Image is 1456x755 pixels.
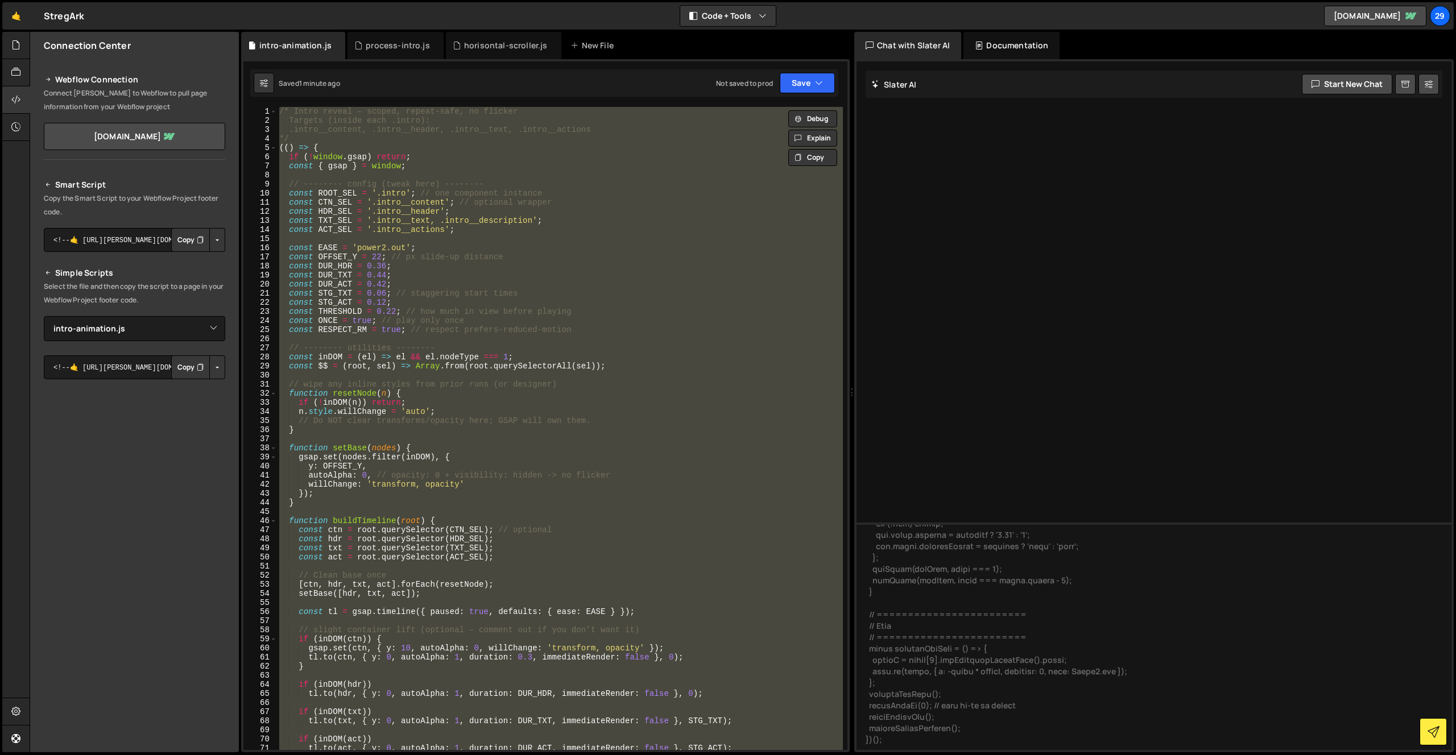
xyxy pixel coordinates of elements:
div: Documentation [963,32,1060,59]
button: Code + Tools [680,6,776,26]
div: 66 [243,698,277,707]
div: horisontal-scroller.js [464,40,548,51]
div: 46 [243,516,277,525]
div: 36 [243,425,277,434]
div: 64 [243,680,277,689]
div: 32 [243,389,277,398]
textarea: <!--🤙 [URL][PERSON_NAME][DOMAIN_NAME]> <script>document.addEventListener("DOMContentLoaded", func... [44,355,225,379]
button: Explain [788,130,837,147]
button: Debug [788,110,837,127]
div: Not saved to prod [716,78,773,88]
div: 40 [243,462,277,471]
div: 33 [243,398,277,407]
div: intro-animation.js [259,40,332,51]
div: 54 [243,589,277,598]
div: 69 [243,725,277,735]
div: 67 [243,707,277,716]
div: 10 [243,189,277,198]
div: process-intro.js [366,40,430,51]
div: 3 [243,125,277,134]
div: 61 [243,653,277,662]
p: Connect [PERSON_NAME] to Webflow to pull page information from your Webflow project [44,86,225,114]
div: Chat with Slater AI [854,32,961,59]
h2: Slater AI [871,79,917,90]
div: Button group with nested dropdown [171,355,225,379]
h2: Connection Center [44,39,131,52]
div: 4 [243,134,277,143]
button: Copy [788,149,837,166]
div: 50 [243,553,277,562]
div: 25 [243,325,277,334]
div: 49 [243,544,277,553]
div: 1 minute ago [299,78,340,88]
div: StregArk [44,9,84,23]
div: 8 [243,171,277,180]
div: 12 [243,207,277,216]
div: 5 [243,143,277,152]
div: 59 [243,634,277,644]
div: 15 [243,234,277,243]
div: 30 [243,371,277,380]
div: 51 [243,562,277,571]
div: 47 [243,525,277,534]
div: 18 [243,262,277,271]
div: 58 [243,625,277,634]
div: 52 [243,571,277,580]
div: 22 [243,298,277,307]
button: Copy [171,228,210,252]
div: 44 [243,498,277,507]
iframe: YouTube video player [44,398,226,500]
div: 17 [243,252,277,262]
div: 62 [243,662,277,671]
div: 2 [243,116,277,125]
button: Save [780,73,835,93]
a: 29 [1430,6,1450,26]
p: Copy the Smart Script to your Webflow Project footer code. [44,192,225,219]
div: 39 [243,453,277,462]
div: 6 [243,152,277,161]
div: 70 [243,735,277,744]
div: 53 [243,580,277,589]
div: 34 [243,407,277,416]
div: 41 [243,471,277,480]
div: 29 [243,362,277,371]
div: 28 [243,352,277,362]
div: 56 [243,607,277,616]
a: [DOMAIN_NAME] [1324,6,1426,26]
div: 11 [243,198,277,207]
div: Saved [279,78,340,88]
div: 1 [243,107,277,116]
div: 31 [243,380,277,389]
div: 27 [243,343,277,352]
div: 35 [243,416,277,425]
div: 9 [243,180,277,189]
div: 55 [243,598,277,607]
div: 23 [243,307,277,316]
div: 48 [243,534,277,544]
div: 57 [243,616,277,625]
div: Button group with nested dropdown [171,228,225,252]
textarea: <!--🤙 [URL][PERSON_NAME][DOMAIN_NAME]> <script>document.addEventListener("DOMContentLoaded", func... [44,228,225,252]
div: 13 [243,216,277,225]
h2: Webflow Connection [44,73,225,86]
div: 14 [243,225,277,234]
div: 24 [243,316,277,325]
div: 26 [243,334,277,343]
a: [DOMAIN_NAME] [44,123,225,150]
button: Start new chat [1302,74,1392,94]
div: 37 [243,434,277,443]
div: 68 [243,716,277,725]
div: 7 [243,161,277,171]
h2: Smart Script [44,178,225,192]
div: New File [570,40,618,51]
div: 71 [243,744,277,753]
div: 63 [243,671,277,680]
iframe: YouTube video player [44,508,226,610]
div: 65 [243,689,277,698]
h2: Simple Scripts [44,266,225,280]
div: 60 [243,644,277,653]
div: 43 [243,489,277,498]
div: 42 [243,480,277,489]
div: 19 [243,271,277,280]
